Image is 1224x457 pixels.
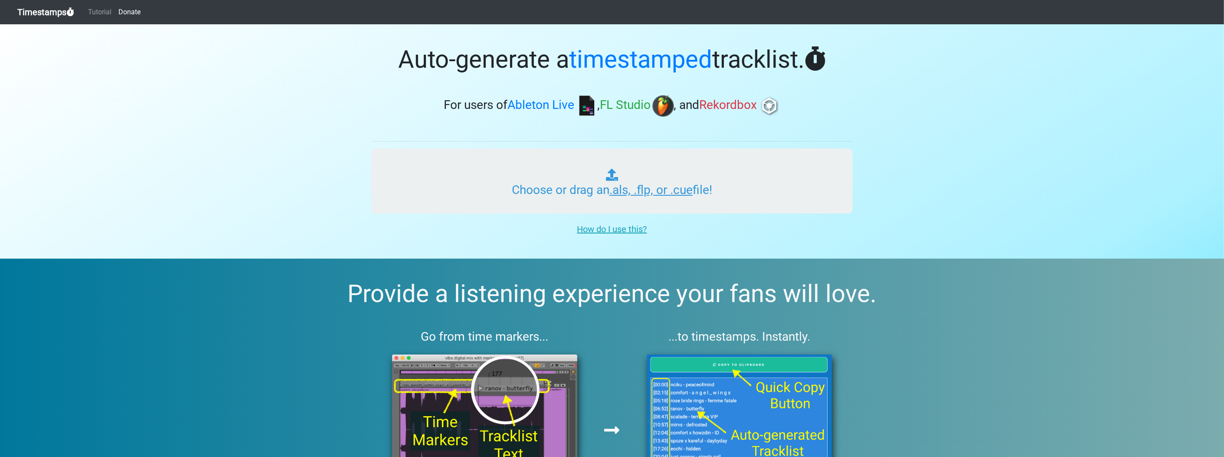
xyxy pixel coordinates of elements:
span: timestamped [569,45,712,74]
h3: ...to timestamps. Instantly. [626,329,853,344]
span: FL Studio [600,98,651,112]
span: Rekordbox [700,98,757,112]
h1: Auto-generate a tracklist. [371,45,853,74]
a: Tutorial [85,3,115,21]
h3: Go from time markers... [371,329,598,344]
a: Timestamps [17,3,74,21]
span: Ableton Live [508,98,575,112]
a: Donate [115,3,144,21]
img: rb.png [759,95,780,117]
h2: Provide a listening experience your fans will love. [21,279,1203,309]
u: How do I use this? [577,224,647,234]
img: fl.png [652,95,674,117]
img: ableton.png [576,95,598,117]
h3: For users of , , and [371,95,853,117]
